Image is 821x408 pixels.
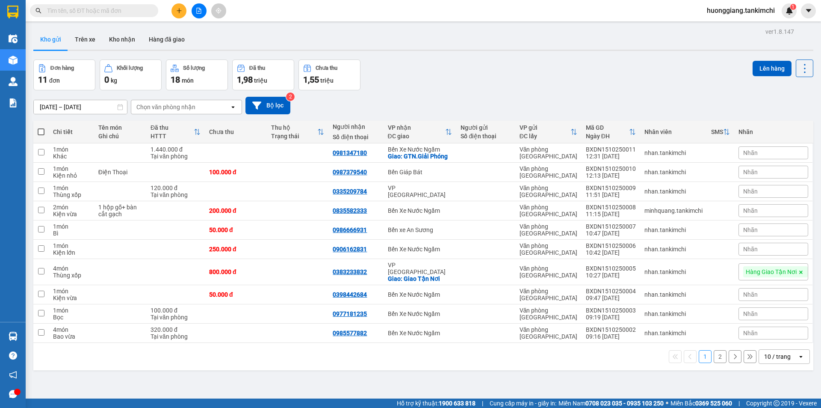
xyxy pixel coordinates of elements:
div: 0985577882 [333,330,367,337]
div: 0398442684 [333,291,367,298]
div: 12:31 [DATE] [586,153,636,160]
span: đơn [49,77,60,84]
div: 0906162831 [333,246,367,253]
span: Nhãn [743,226,758,233]
div: 50.000 đ [209,226,263,233]
div: BXDN1510250005 [586,265,636,272]
div: SMS [711,128,723,135]
span: 0 [104,74,109,85]
svg: open [797,353,804,360]
button: 2 [714,350,726,363]
div: Văn phòng [GEOGRAPHIC_DATA] [520,326,577,340]
div: BXDN1510250003 [586,307,636,314]
strong: 0708 023 035 - 0935 103 250 [585,400,664,407]
img: logo-vxr [7,6,18,18]
div: 1 hộp gỗ+ bàn cắt gạch [98,204,142,217]
div: 1 món [53,242,90,249]
div: ĐC lấy [520,133,570,140]
strong: 0369 525 060 [695,400,732,407]
span: aim [216,8,221,14]
div: nhan.tankimchi [644,226,703,233]
span: question-circle [9,351,17,360]
div: Kiện nhỏ [53,172,90,179]
span: 18 [171,74,180,85]
div: 250.000 đ [209,246,263,253]
img: warehouse-icon [9,332,18,341]
div: 0335209784 [333,188,367,195]
span: | [738,399,740,408]
button: Số lượng18món [166,60,228,90]
div: 09:47 [DATE] [586,295,636,301]
div: 2 món [53,204,90,211]
div: Thùng xốp [53,272,90,279]
span: Nhãn [743,291,758,298]
div: 12:13 [DATE] [586,172,636,179]
div: Bến Xe Nước Ngầm [388,310,452,317]
div: nhan.tankimchi [644,330,703,337]
div: BXDN1510250009 [586,185,636,191]
div: Tại văn phòng [151,153,201,160]
div: Ngày ĐH [586,133,629,140]
div: Văn phòng [GEOGRAPHIC_DATA] [520,307,577,321]
div: VP [GEOGRAPHIC_DATA] [388,185,452,198]
span: món [182,77,194,84]
div: Đã thu [249,65,265,71]
div: Bọc [53,314,90,321]
div: 0987379540 [333,169,367,176]
div: 1 món [53,307,90,314]
div: nhan.tankimchi [644,149,703,156]
div: 0986666931 [333,226,367,233]
div: Trạng thái [271,133,318,140]
div: Thùng xốp [53,191,90,198]
div: 4 món [53,265,90,272]
span: kg [111,77,117,84]
div: Chưa thu [316,65,337,71]
span: 11 [38,74,47,85]
span: plus [176,8,182,14]
div: 1 món [53,288,90,295]
div: Văn phòng [GEOGRAPHIC_DATA] [520,223,577,237]
div: 1.440.000 đ [151,146,201,153]
button: caret-down [801,3,816,18]
div: 11:15 [DATE] [586,211,636,217]
div: VP nhận [388,124,446,131]
span: triệu [320,77,334,84]
div: Tên món [98,124,142,131]
div: BXDN1510250010 [586,165,636,172]
div: 09:19 [DATE] [586,314,636,321]
div: Tại văn phòng [151,191,201,198]
div: VP [GEOGRAPHIC_DATA] [388,262,452,275]
div: Bì [53,230,90,237]
div: Giao: GTN.Giải Phóng [388,153,452,160]
img: warehouse-icon [9,34,18,43]
strong: 1900 633 818 [439,400,475,407]
button: Trên xe [68,29,102,50]
sup: 1 [790,4,796,10]
div: Bến Xe Nước Ngầm [388,146,452,153]
div: Người nhận [333,123,379,130]
div: Bến Xe Nước Ngầm [388,330,452,337]
span: search [35,8,41,14]
span: Hàng Giao Tận Nơi [746,268,797,276]
button: Kho nhận [102,29,142,50]
div: Kiện vừa [53,295,90,301]
span: notification [9,371,17,379]
div: nhan.tankimchi [644,310,703,317]
sup: 2 [286,92,295,101]
div: ver 1.8.147 [765,27,794,36]
div: Văn phòng [GEOGRAPHIC_DATA] [520,288,577,301]
div: Văn phòng [GEOGRAPHIC_DATA] [520,242,577,256]
button: Khối lượng0kg [100,60,162,90]
div: Điện Thoại [98,169,142,176]
span: huonggiang.tankimchi [700,5,782,16]
div: BXDN1510250004 [586,288,636,295]
svg: open [230,104,236,110]
div: Giao: Giao Tận Nơi [388,275,452,282]
span: ⚪️ [666,402,668,405]
div: 11:51 [DATE] [586,191,636,198]
button: Kho gửi [33,29,68,50]
div: 10:42 [DATE] [586,249,636,256]
div: 0977181235 [333,310,367,317]
div: nhan.tankimchi [644,246,703,253]
div: 100.000 đ [209,169,263,176]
